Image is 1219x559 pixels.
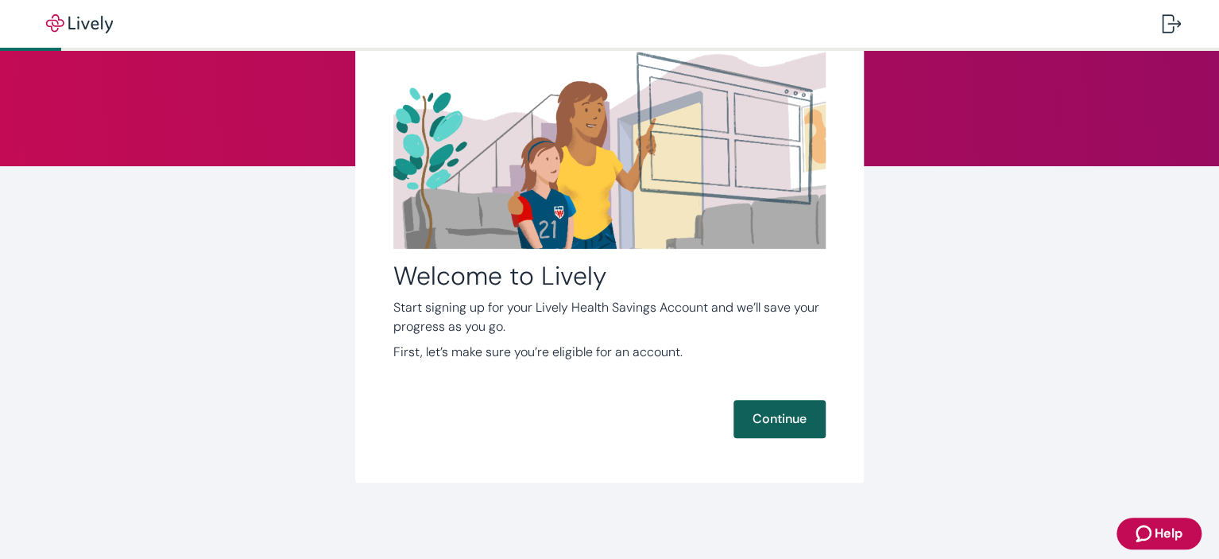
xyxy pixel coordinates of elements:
p: First, let’s make sure you’re eligible for an account. [393,343,826,362]
p: Start signing up for your Lively Health Savings Account and we’ll save your progress as you go. [393,298,826,336]
h2: Welcome to Lively [393,260,826,292]
svg: Zendesk support icon [1136,524,1155,543]
button: Zendesk support iconHelp [1116,518,1202,549]
img: Lively [35,14,124,33]
button: Log out [1149,5,1194,43]
span: Help [1155,524,1182,543]
button: Continue [733,400,826,438]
